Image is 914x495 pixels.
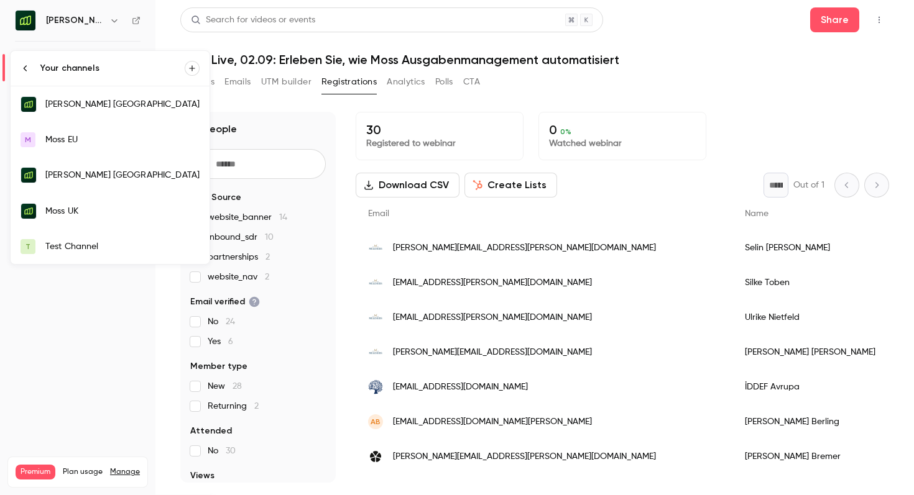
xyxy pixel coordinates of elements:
div: Moss UK [45,205,200,217]
span: T [25,241,30,252]
div: [PERSON_NAME] [GEOGRAPHIC_DATA] [45,98,200,111]
img: Moss Deutschland [21,97,36,112]
div: Moss EU [45,134,200,146]
img: Moss UK [21,204,36,219]
div: Test Channel [45,240,200,253]
span: M [25,134,31,145]
img: Moss Nederland [21,168,36,183]
div: Your channels [40,62,185,75]
div: [PERSON_NAME] [GEOGRAPHIC_DATA] [45,169,200,181]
